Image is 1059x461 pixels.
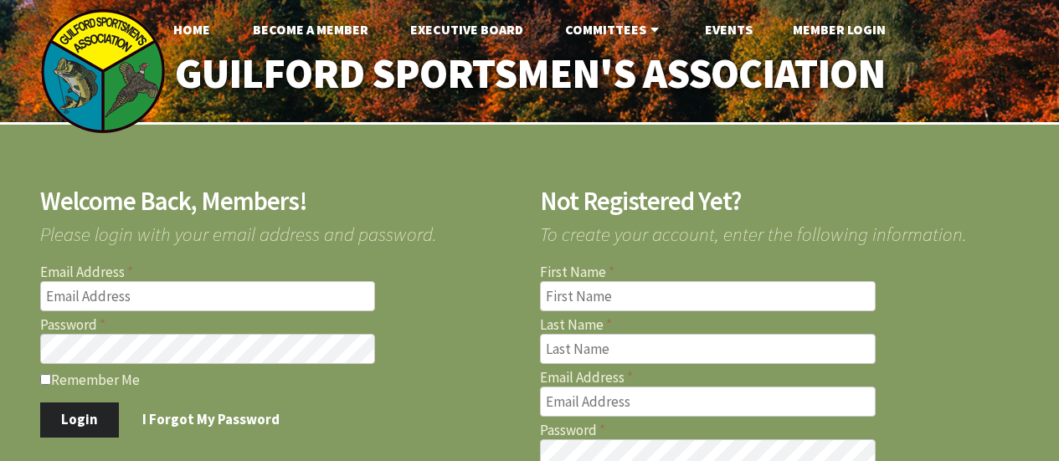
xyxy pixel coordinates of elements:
[540,371,1020,385] label: Email Address
[121,402,301,438] a: I Forgot My Password
[540,281,876,311] input: First Name
[540,423,1020,438] label: Password
[40,402,120,438] button: Login
[40,318,520,332] label: Password
[540,334,876,364] input: Last Name
[540,387,876,417] input: Email Address
[540,188,1020,214] h2: Not Registered Yet?
[40,8,166,134] img: logo_sm.png
[779,13,899,46] a: Member Login
[40,371,520,387] label: Remember Me
[540,318,1020,332] label: Last Name
[540,214,1020,243] span: To create your account, enter the following information.
[552,13,676,46] a: Committees
[397,13,537,46] a: Executive Board
[540,265,1020,279] label: First Name
[139,38,920,110] a: Guilford Sportsmen's Association
[40,281,376,311] input: Email Address
[40,265,520,279] label: Email Address
[40,188,520,214] h2: Welcome Back, Members!
[239,13,382,46] a: Become A Member
[691,13,766,46] a: Events
[40,374,51,385] input: Remember Me
[160,13,224,46] a: Home
[40,214,520,243] span: Please login with your email address and password.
